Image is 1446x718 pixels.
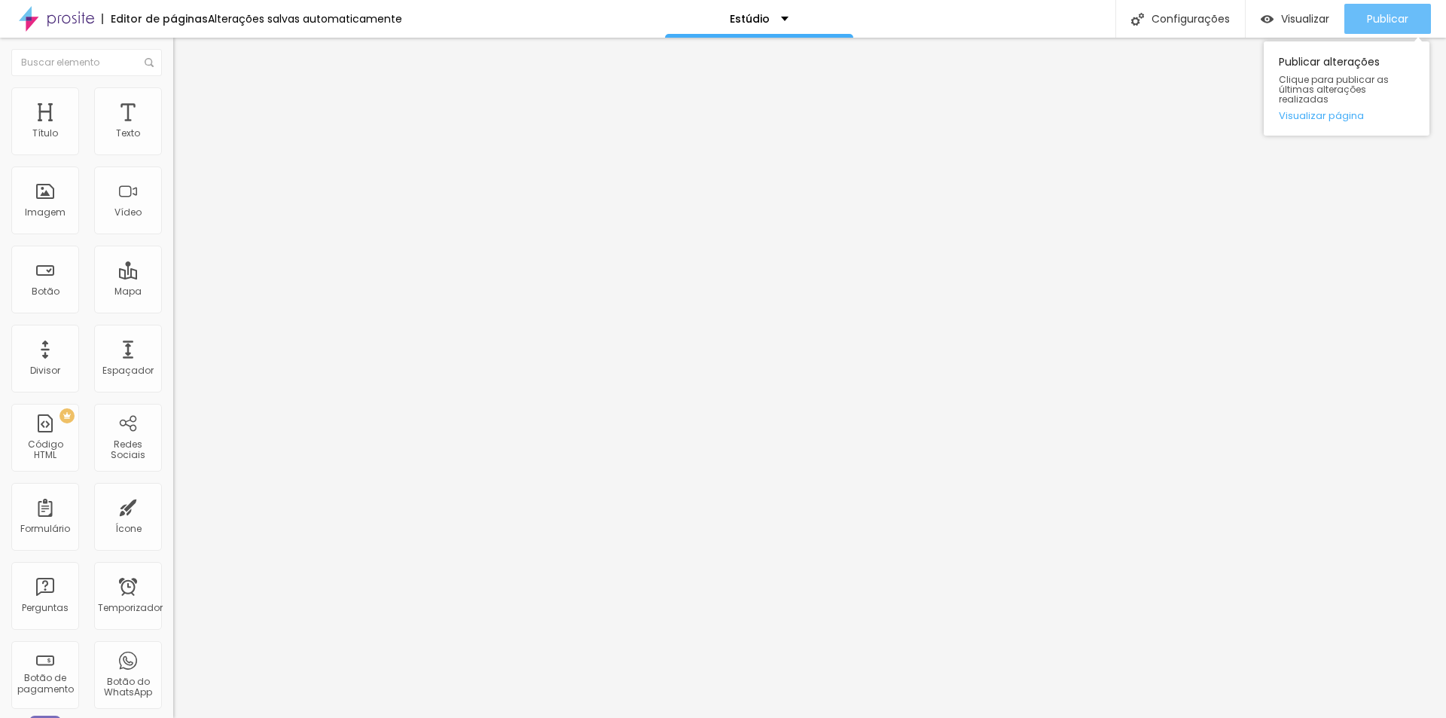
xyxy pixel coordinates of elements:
[145,58,154,67] img: Ícone
[1279,108,1364,123] font: Visualizar página
[1246,4,1344,34] button: Visualizar
[25,206,66,218] font: Imagem
[730,11,770,26] font: Estúdio
[98,601,163,614] font: Temporizador
[1261,13,1274,26] img: view-1.svg
[28,438,63,461] font: Código HTML
[1344,4,1431,34] button: Publicar
[114,206,142,218] font: Vídeo
[32,285,59,298] font: Botão
[104,675,152,698] font: Botão do WhatsApp
[208,11,402,26] font: Alterações salvas automaticamente
[1279,54,1380,69] font: Publicar alterações
[1131,13,1144,26] img: Ícone
[30,364,60,377] font: Divisor
[116,127,140,139] font: Texto
[22,601,69,614] font: Perguntas
[115,522,142,535] font: Ícone
[17,671,74,695] font: Botão de pagamento
[111,438,145,461] font: Redes Sociais
[111,11,208,26] font: Editor de páginas
[114,285,142,298] font: Mapa
[1279,73,1389,105] font: Clique para publicar as últimas alterações realizadas
[1152,11,1230,26] font: Configurações
[20,522,70,535] font: Formulário
[1281,11,1329,26] font: Visualizar
[1367,11,1408,26] font: Publicar
[102,364,154,377] font: Espaçador
[32,127,58,139] font: Título
[11,49,162,76] input: Buscar elemento
[1279,111,1414,121] a: Visualizar página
